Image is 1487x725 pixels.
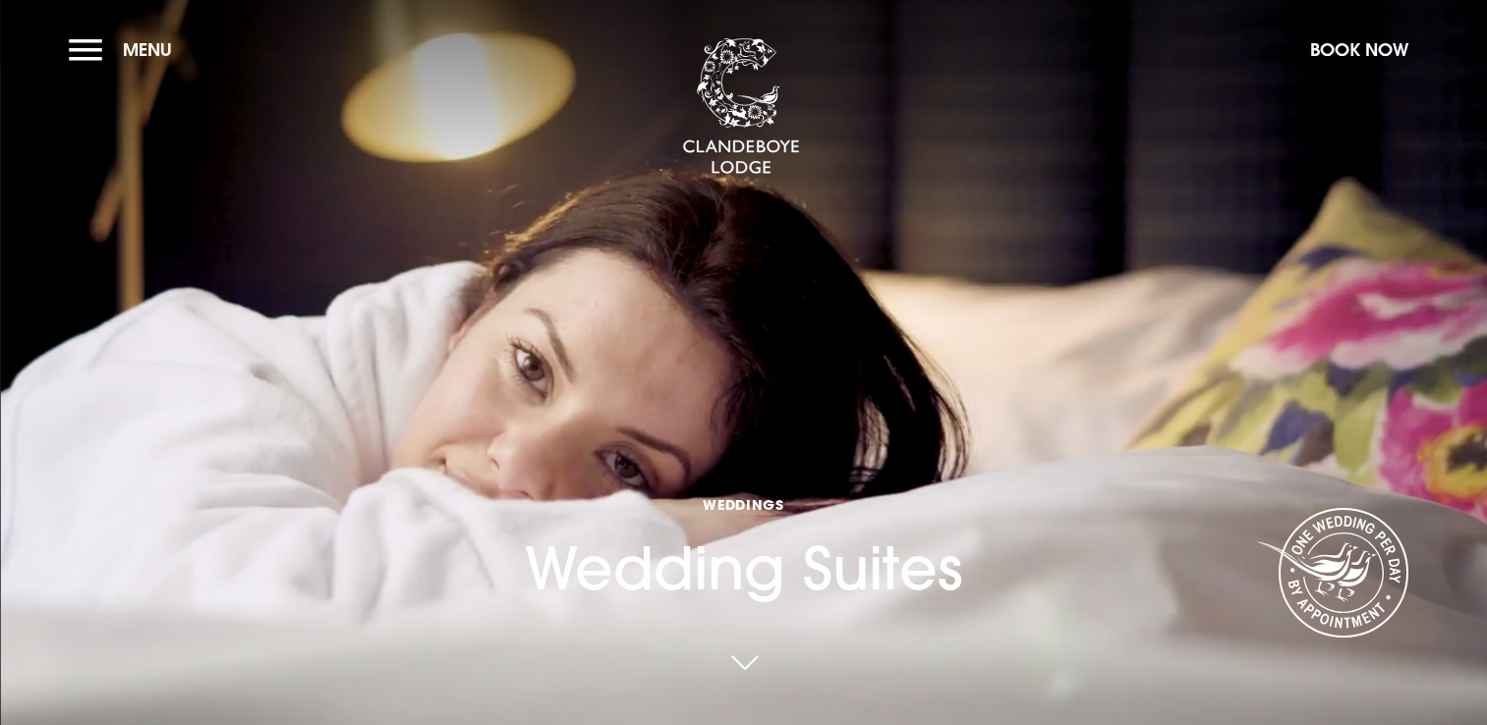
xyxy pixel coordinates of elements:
[123,38,172,61] span: Menu
[682,38,800,176] img: Clandeboye Lodge
[69,28,182,71] button: Menu
[1300,28,1418,71] button: Book Now
[525,495,962,514] span: Weddings
[525,495,962,603] h1: Wedding Suites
